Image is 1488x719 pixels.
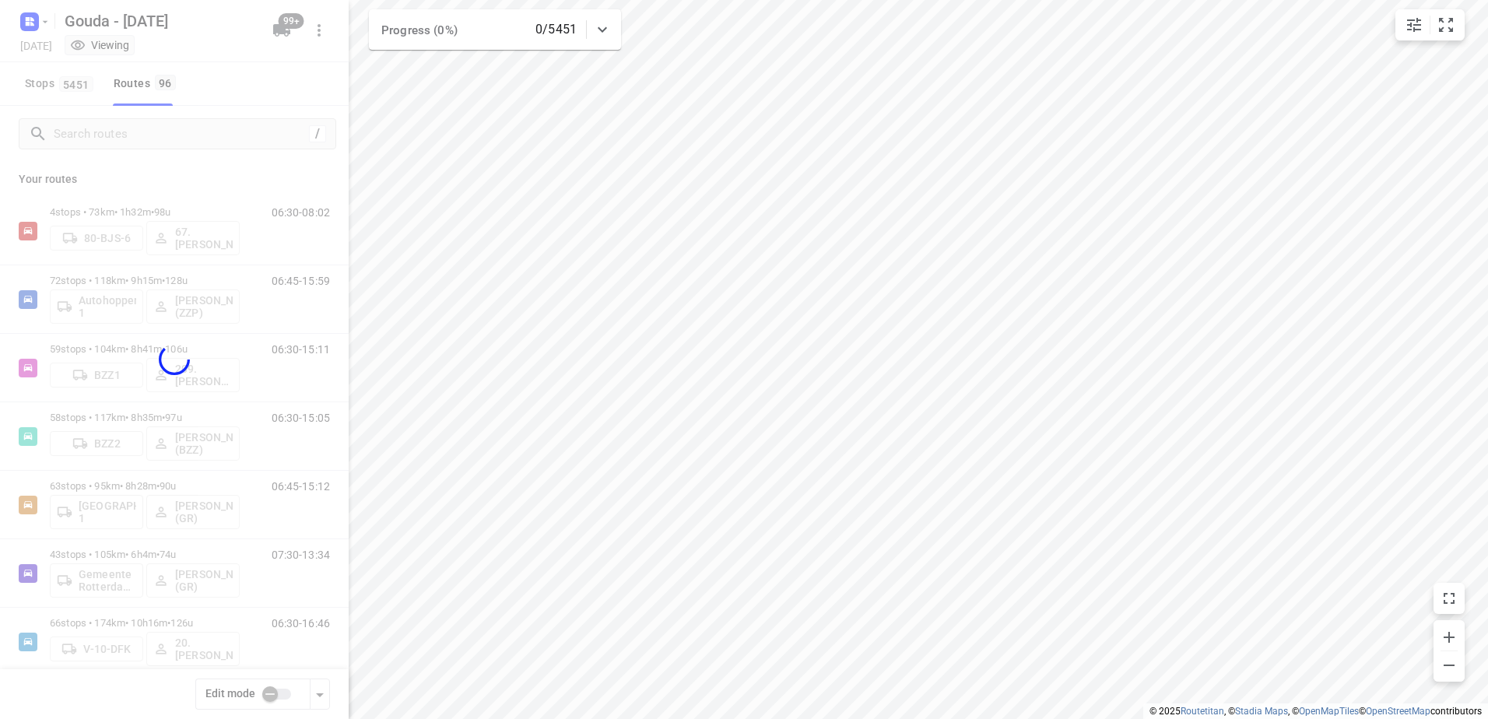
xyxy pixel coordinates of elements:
[1366,706,1430,717] a: OpenStreetMap
[1235,706,1288,717] a: Stadia Maps
[1395,9,1465,40] div: small contained button group
[1181,706,1224,717] a: Routetitan
[535,20,577,39] p: 0/5451
[381,23,458,37] span: Progress (0%)
[369,9,621,50] div: Progress (0%)0/5451
[1149,706,1482,717] li: © 2025 , © , © © contributors
[1299,706,1359,717] a: OpenMapTiles
[1399,9,1430,40] button: Map settings
[1430,9,1462,40] button: Fit zoom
